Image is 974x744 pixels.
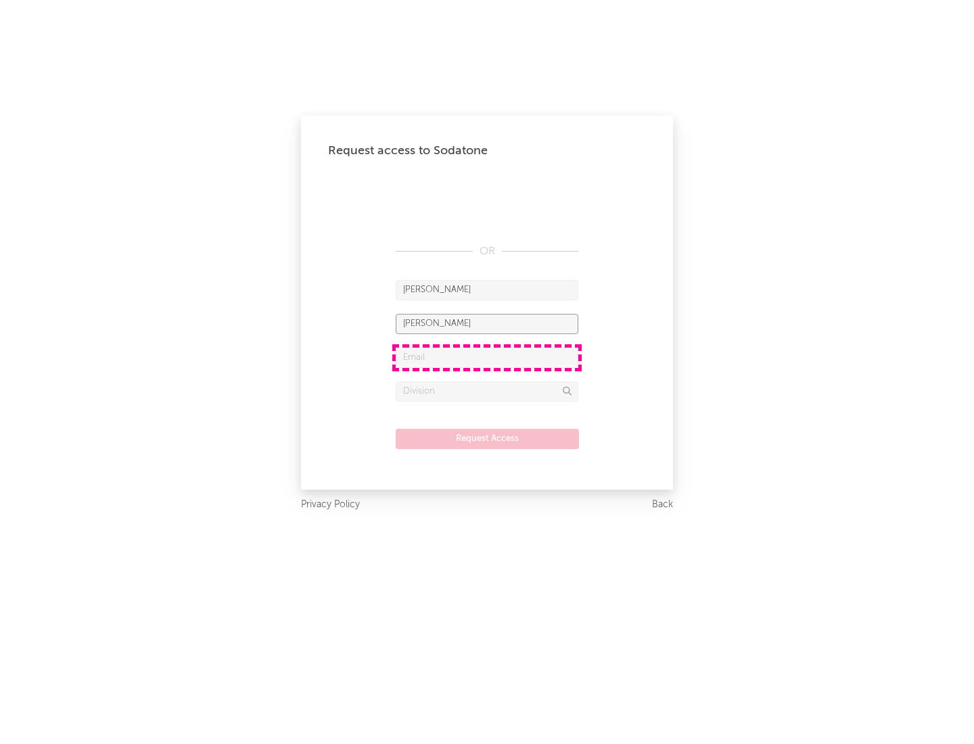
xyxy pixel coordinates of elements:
[396,429,579,449] button: Request Access
[328,143,646,159] div: Request access to Sodatone
[396,314,578,334] input: Last Name
[396,348,578,368] input: Email
[652,496,673,513] a: Back
[396,280,578,300] input: First Name
[396,243,578,260] div: OR
[301,496,360,513] a: Privacy Policy
[396,381,578,402] input: Division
